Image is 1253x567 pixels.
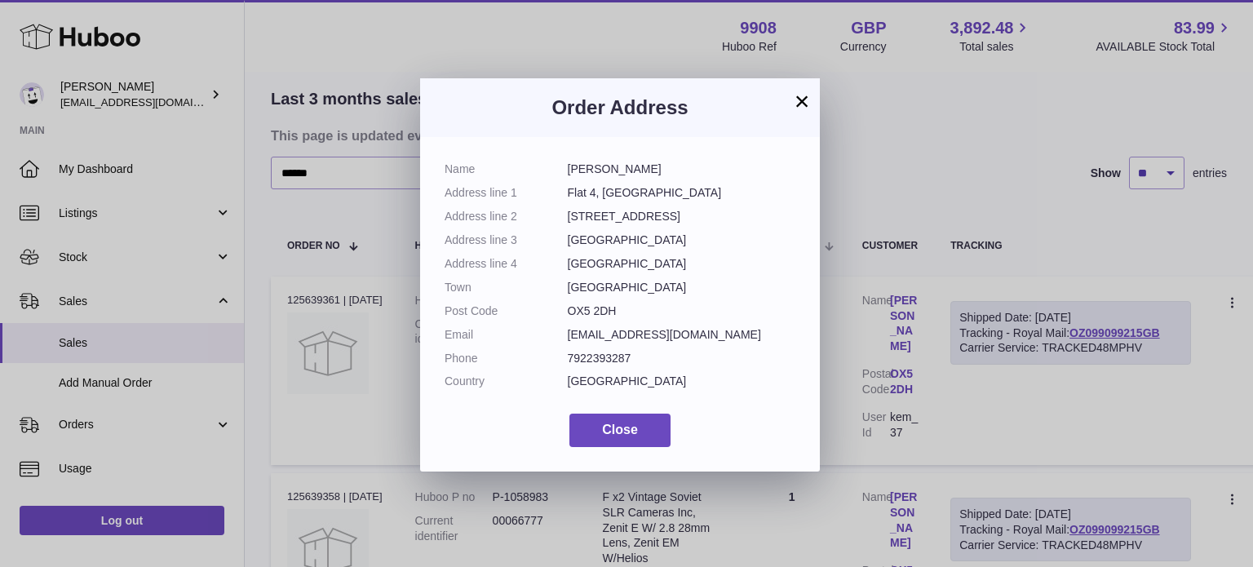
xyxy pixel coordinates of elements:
[568,374,796,389] dd: [GEOGRAPHIC_DATA]
[445,95,795,121] h3: Order Address
[445,209,568,224] dt: Address line 2
[568,185,796,201] dd: Flat 4, [GEOGRAPHIC_DATA]
[568,162,796,177] dd: [PERSON_NAME]
[568,303,796,319] dd: OX5 2DH
[445,327,568,343] dt: Email
[445,233,568,248] dt: Address line 3
[602,423,638,436] span: Close
[445,280,568,295] dt: Town
[445,303,568,319] dt: Post Code
[445,162,568,177] dt: Name
[568,209,796,224] dd: [STREET_ADDRESS]
[792,91,812,111] button: ×
[445,185,568,201] dt: Address line 1
[445,374,568,389] dt: Country
[445,351,568,366] dt: Phone
[445,256,568,272] dt: Address line 4
[569,414,671,447] button: Close
[568,233,796,248] dd: [GEOGRAPHIC_DATA]
[568,280,796,295] dd: [GEOGRAPHIC_DATA]
[568,351,796,366] dd: 7922393287
[568,327,796,343] dd: [EMAIL_ADDRESS][DOMAIN_NAME]
[568,256,796,272] dd: [GEOGRAPHIC_DATA]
